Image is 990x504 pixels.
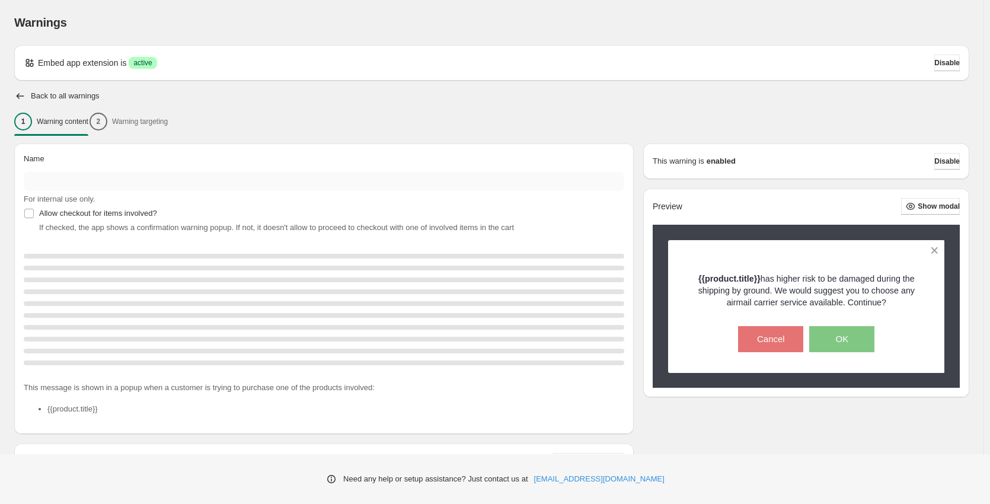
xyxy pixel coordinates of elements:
button: Show modal [901,198,960,215]
span: Show modal [918,202,960,211]
button: OK [809,326,874,352]
span: active [133,58,152,68]
a: [EMAIL_ADDRESS][DOMAIN_NAME] [534,473,665,485]
span: Name [24,154,44,163]
span: Allow checkout for items involved? [39,209,157,218]
button: 1Warning content [14,109,88,134]
p: This warning is [653,155,704,167]
button: Disable [934,55,960,71]
button: Cancel [738,326,803,352]
span: Disable [934,157,960,166]
button: Disable [934,153,960,170]
span: If checked, the app shows a confirmation warning popup. If not, it doesn't allow to proceed to ch... [39,223,514,232]
strong: enabled [707,155,736,167]
h2: Preview [653,202,682,212]
p: has higher risk to be damaged during the shipping by ground. We would suggest you to choose any a... [689,273,924,308]
button: Customize [553,453,624,470]
span: For internal use only. [24,194,95,203]
h2: Back to all warnings [31,91,100,101]
p: This message is shown in a popup when a customer is trying to purchase one of the products involved: [24,382,624,394]
div: 1 [14,113,32,130]
span: Disable [934,58,960,68]
strong: {{product.title}} [698,274,761,283]
span: Warnings [14,16,67,29]
li: {{product.title}} [47,403,624,415]
p: Warning content [37,117,88,126]
p: Embed app extension is [38,57,126,69]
